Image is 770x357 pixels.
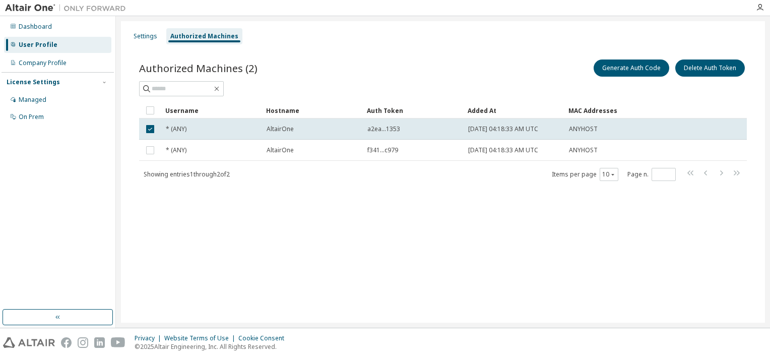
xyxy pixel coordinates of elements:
button: 10 [602,170,616,178]
span: * (ANY) [166,125,186,133]
span: [DATE] 04:18:33 AM UTC [468,125,538,133]
div: Website Terms of Use [164,334,238,342]
span: ANYHOST [569,125,598,133]
div: Cookie Consent [238,334,290,342]
span: Showing entries 1 through 2 of 2 [144,170,230,178]
div: On Prem [19,113,44,121]
button: Delete Auth Token [675,59,745,77]
div: Dashboard [19,23,52,31]
span: Items per page [552,168,618,181]
div: MAC Addresses [568,102,641,118]
img: youtube.svg [111,337,125,348]
img: facebook.svg [61,337,72,348]
div: Authorized Machines [170,32,238,40]
span: Page n. [627,168,676,181]
span: AltairOne [267,146,294,154]
div: Hostname [266,102,359,118]
span: AltairOne [267,125,294,133]
span: ANYHOST [569,146,598,154]
img: Altair One [5,3,131,13]
span: a2ea...1353 [367,125,400,133]
span: [DATE] 04:18:33 AM UTC [468,146,538,154]
img: linkedin.svg [94,337,105,348]
div: Managed [19,96,46,104]
div: License Settings [7,78,60,86]
div: Settings [134,32,157,40]
span: * (ANY) [166,146,186,154]
div: Company Profile [19,59,67,67]
div: Added At [468,102,560,118]
span: f341...c979 [367,146,398,154]
div: Privacy [135,334,164,342]
span: Authorized Machines (2) [139,61,258,75]
img: instagram.svg [78,337,88,348]
div: Auth Token [367,102,460,118]
button: Generate Auth Code [594,59,669,77]
div: Username [165,102,258,118]
p: © 2025 Altair Engineering, Inc. All Rights Reserved. [135,342,290,351]
div: User Profile [19,41,57,49]
img: altair_logo.svg [3,337,55,348]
